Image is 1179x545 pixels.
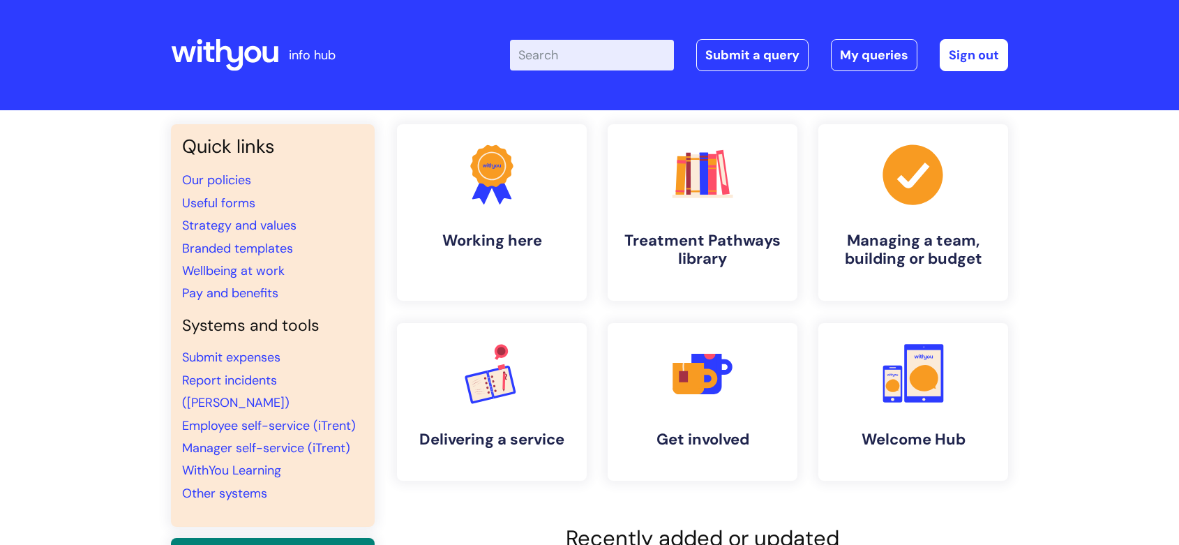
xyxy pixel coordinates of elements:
[182,349,280,366] a: Submit expenses
[608,323,797,481] a: Get involved
[182,135,363,158] h3: Quick links
[696,39,809,71] a: Submit a query
[182,195,255,211] a: Useful forms
[408,431,576,449] h4: Delivering a service
[408,232,576,250] h4: Working here
[829,232,997,269] h4: Managing a team, building or budget
[289,44,336,66] p: info hub
[510,40,674,70] input: Search
[397,323,587,481] a: Delivering a service
[182,485,267,502] a: Other systems
[818,323,1008,481] a: Welcome Hub
[182,262,285,279] a: Wellbeing at work
[397,124,587,301] a: Working here
[182,417,356,434] a: Employee self-service (iTrent)
[182,217,296,234] a: Strategy and values
[182,372,290,411] a: Report incidents ([PERSON_NAME])
[510,39,1008,71] div: | -
[940,39,1008,71] a: Sign out
[182,462,281,479] a: WithYou Learning
[619,431,786,449] h4: Get involved
[608,124,797,301] a: Treatment Pathways library
[182,285,278,301] a: Pay and benefits
[182,440,350,456] a: Manager self-service (iTrent)
[182,240,293,257] a: Branded templates
[831,39,917,71] a: My queries
[182,316,363,336] h4: Systems and tools
[829,431,997,449] h4: Welcome Hub
[619,232,786,269] h4: Treatment Pathways library
[182,172,251,188] a: Our policies
[818,124,1008,301] a: Managing a team, building or budget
